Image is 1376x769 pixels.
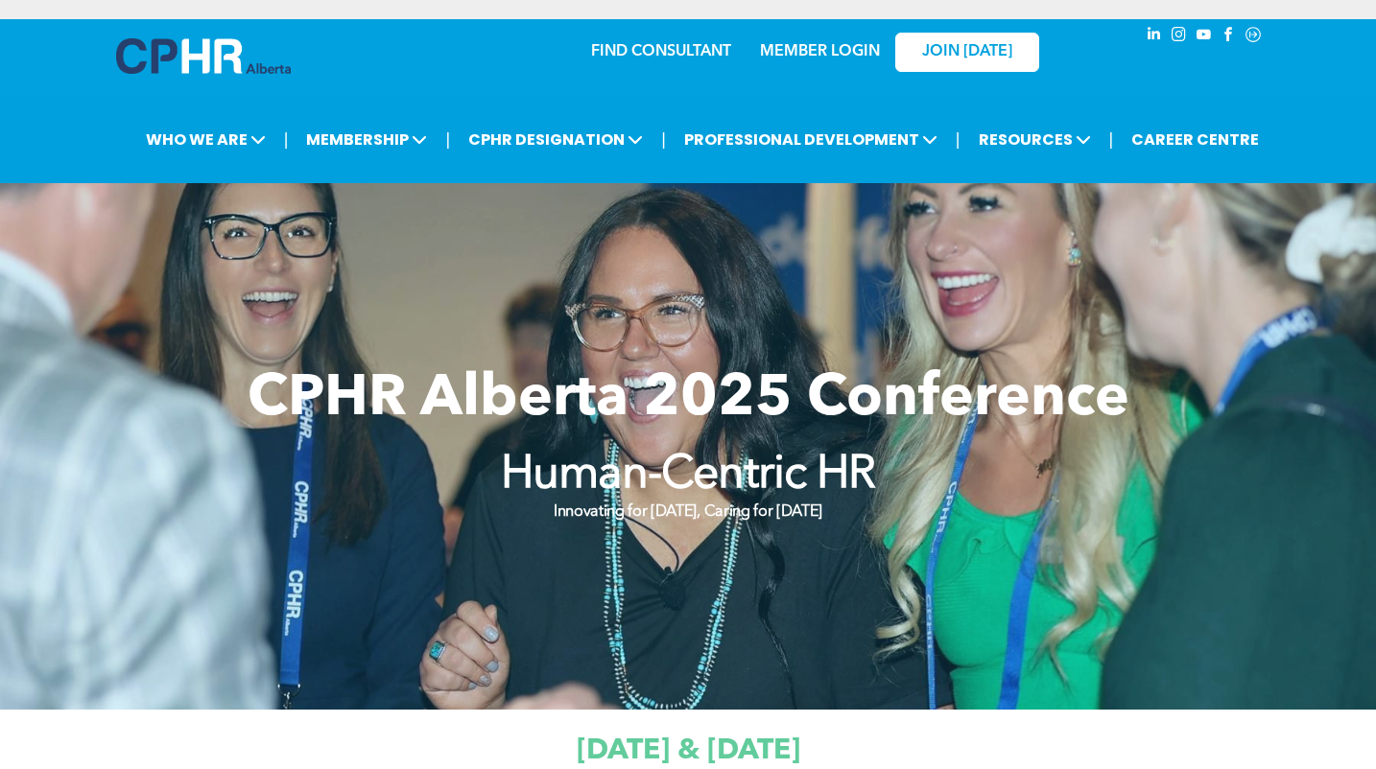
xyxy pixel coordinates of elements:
[1193,24,1214,50] a: youtube
[760,44,880,59] a: MEMBER LOGIN
[1109,120,1114,159] li: |
[678,122,943,157] span: PROFESSIONAL DEVELOPMENT
[956,120,961,159] li: |
[922,43,1012,61] span: JOIN [DATE]
[501,453,875,499] strong: Human-Centric HR
[973,122,1097,157] span: RESOURCES
[1168,24,1189,50] a: instagram
[445,120,450,159] li: |
[284,120,289,159] li: |
[1143,24,1164,50] a: linkedin
[248,371,1129,429] span: CPHR Alberta 2025 Conference
[591,44,731,59] a: FIND CONSULTANT
[554,504,822,520] strong: Innovating for [DATE], Caring for [DATE]
[1243,24,1264,50] a: Social network
[1218,24,1239,50] a: facebook
[895,33,1039,72] a: JOIN [DATE]
[577,736,800,765] span: [DATE] & [DATE]
[661,120,666,159] li: |
[1126,122,1265,157] a: CAREER CENTRE
[463,122,649,157] span: CPHR DESIGNATION
[116,38,291,74] img: A blue and white logo for cp alberta
[140,122,272,157] span: WHO WE ARE
[300,122,433,157] span: MEMBERSHIP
